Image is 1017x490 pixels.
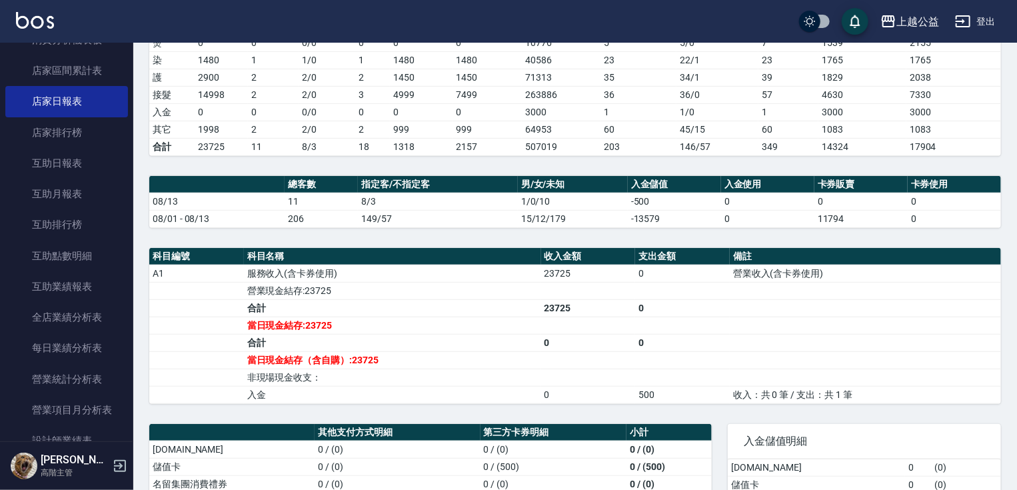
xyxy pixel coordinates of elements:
td: 護 [149,69,195,86]
button: 登出 [950,9,1001,34]
td: 14324 [818,138,906,155]
td: 0 [195,103,248,121]
td: 34 / 1 [676,69,758,86]
a: 店家排行榜 [5,117,128,148]
td: -13579 [628,210,721,227]
td: 15/12/179 [518,210,628,227]
td: 3000 [522,103,600,121]
td: 4999 [390,86,453,103]
td: 收入：共 0 筆 / 支出：共 1 筆 [730,386,1001,403]
td: 0 [355,34,390,51]
td: 0 / 0 [299,103,355,121]
a: 互助點數明細 [5,241,128,271]
td: 2157 [453,138,522,155]
img: Person [11,453,37,479]
td: 7499 [453,86,522,103]
td: 1/0/10 [518,193,628,210]
a: 互助業績報表 [5,271,128,302]
a: 營業項目月分析表 [5,395,128,425]
td: 35 [600,69,676,86]
td: 0 [390,103,453,121]
td: 23 [758,51,818,69]
td: 2 [355,121,390,138]
td: 5 [600,34,676,51]
a: 營業統計分析表 [5,364,128,395]
td: 1480 [453,51,522,69]
table: a dense table [149,248,1001,404]
th: 總客數 [285,176,358,193]
th: 卡券販賣 [814,176,908,193]
td: 0 [905,459,931,477]
td: 8/3 [358,193,518,210]
td: 23 [600,51,676,69]
td: 0 [453,34,522,51]
td: 64953 [522,121,600,138]
a: 店家區間累計表 [5,55,128,86]
td: 2 / 0 [299,69,355,86]
td: 71313 [522,69,600,86]
td: 08/13 [149,193,285,210]
td: 2 [248,69,299,86]
h5: [PERSON_NAME] [41,453,109,467]
td: 0 / (500) [626,458,712,475]
td: 1480 [390,51,453,69]
th: 入金使用 [721,176,814,193]
td: 18 [355,138,390,155]
a: 每日業績分析表 [5,333,128,363]
td: 1765 [906,51,1001,69]
td: 45 / 15 [676,121,758,138]
td: 1480 [195,51,248,69]
td: 206 [285,210,358,227]
td: 0 [814,193,908,210]
td: 203 [600,138,676,155]
td: 4630 [818,86,906,103]
td: 0 [248,34,299,51]
td: 0 [635,265,730,282]
td: 08/01 - 08/13 [149,210,285,227]
td: 0 [541,386,636,403]
td: 349 [758,138,818,155]
td: 1829 [818,69,906,86]
td: 1450 [453,69,522,86]
th: 卡券使用 [908,176,1001,193]
td: 合計 [244,299,541,317]
td: 0 / (500) [481,458,627,475]
a: 互助月報表 [5,179,128,209]
td: 2 [248,121,299,138]
th: 科目名稱 [244,248,541,265]
td: ( 0 ) [932,459,1001,477]
td: 36 [600,86,676,103]
td: 1318 [390,138,453,155]
td: A1 [149,265,244,282]
td: 14998 [195,86,248,103]
td: 3000 [906,103,1001,121]
td: 0 [908,193,1001,210]
td: 2 [248,86,299,103]
td: 2 / 0 [299,121,355,138]
td: 149/57 [358,210,518,227]
td: 1539 [818,34,906,51]
td: 0 / (0) [315,441,480,458]
td: 999 [453,121,522,138]
th: 其他支付方式明細 [315,424,480,441]
td: 入金 [149,103,195,121]
td: 1 [355,51,390,69]
td: 60 [758,121,818,138]
a: 店家日報表 [5,86,128,117]
td: 儲值卡 [149,458,315,475]
td: 40586 [522,51,600,69]
th: 科目編號 [149,248,244,265]
td: 營業收入(含卡券使用) [730,265,1001,282]
th: 備註 [730,248,1001,265]
a: 設計師業績表 [5,425,128,456]
td: 0 / (0) [315,458,480,475]
td: [DOMAIN_NAME] [149,441,315,458]
td: 0 / 0 [299,34,355,51]
th: 收入金額 [541,248,636,265]
td: 263886 [522,86,600,103]
td: 11 [285,193,358,210]
td: 3 [355,86,390,103]
td: 57 [758,86,818,103]
td: 0 / (0) [481,441,627,458]
td: 其它 [149,121,195,138]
